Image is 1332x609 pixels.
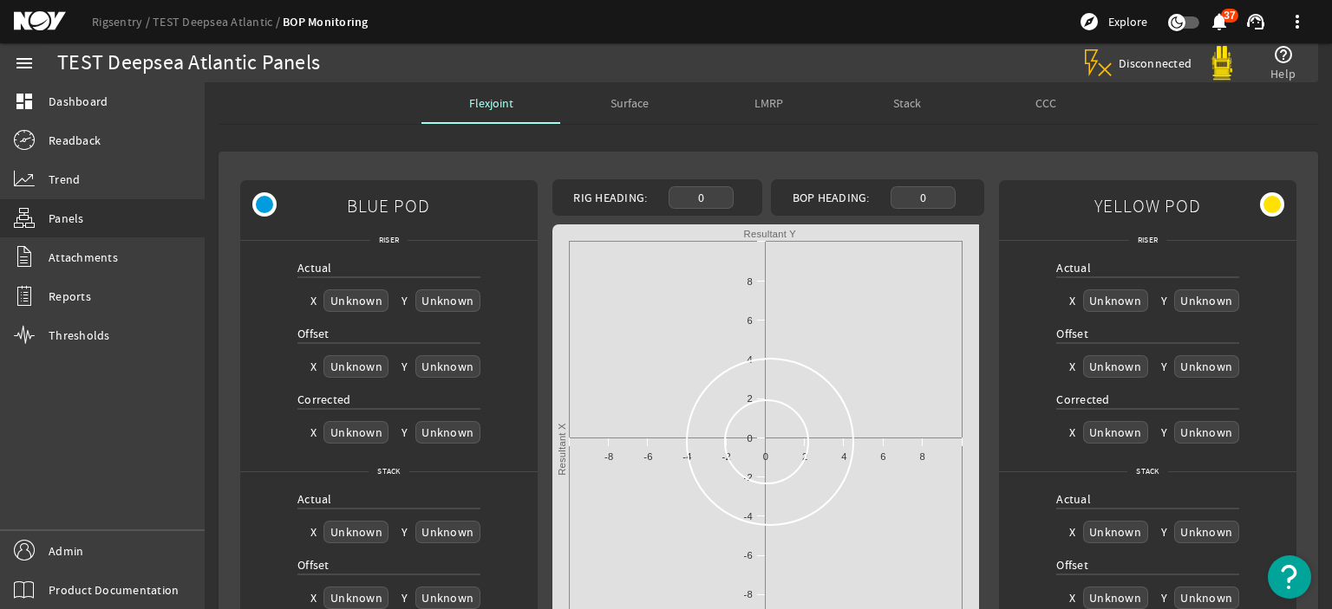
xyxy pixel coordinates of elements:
[919,451,924,462] text: 8
[1174,355,1239,377] div: Unknown
[402,292,408,309] div: Y
[370,231,408,249] span: Riser
[754,97,783,109] span: LMRP
[1161,589,1167,606] div: Y
[1210,13,1228,31] button: 37
[778,189,884,206] div: BOP Heading:
[893,97,921,109] span: Stack
[1083,355,1148,377] div: Unknown
[14,53,35,74] mat-icon: menu
[1209,11,1230,32] mat-icon: notifications
[1069,589,1075,606] div: X
[49,542,83,560] span: Admin
[402,358,408,375] div: Y
[743,589,752,599] text: -8
[1129,231,1166,249] span: Riser
[92,14,153,29] a: Rigsentry
[323,355,388,377] div: Unknown
[57,55,320,72] div: TEST Deepsea Atlantic Panels
[891,186,956,208] div: 0
[323,421,388,443] div: Unknown
[1069,424,1075,441] div: X
[1161,523,1167,541] div: Y
[1079,11,1100,32] mat-icon: explore
[49,581,179,599] span: Product Documentation
[1094,186,1201,225] span: YELLOW POD
[323,521,388,542] div: Unknown
[402,424,408,441] div: Y
[743,229,796,239] text: Resultant Y
[604,451,613,462] text: -8
[369,463,408,480] span: Stack
[323,289,388,311] div: Unknown
[49,132,101,149] span: Readback
[557,423,567,476] text: Resultant X
[1276,1,1318,42] button: more_vert
[49,327,110,344] span: Thresholds
[153,14,283,29] a: TEST Deepsea Atlantic
[1056,491,1091,507] span: Actual
[1069,292,1075,309] div: X
[747,276,752,287] text: 8
[469,97,513,109] span: Flexjoint
[49,210,84,227] span: Panels
[415,586,480,608] div: Unknown
[1205,46,1239,81] img: Yellowpod.svg
[1056,260,1091,275] span: Actual
[1174,586,1239,608] div: Unknown
[1083,586,1148,608] div: Unknown
[669,186,734,208] div: 0
[1069,358,1075,375] div: X
[643,451,652,462] text: -6
[297,260,332,275] span: Actual
[415,421,480,443] div: Unknown
[1056,326,1088,341] span: Offset
[1268,555,1311,599] button: Open Resource Center
[310,424,317,441] div: X
[1035,97,1056,109] span: CCC
[415,521,480,542] div: Unknown
[297,491,332,507] span: Actual
[1174,521,1239,542] div: Unknown
[610,97,649,109] span: Surface
[1083,521,1148,542] div: Unknown
[310,523,317,541] div: X
[559,189,662,206] div: Rig Heading:
[747,354,752,365] text: 4
[1161,358,1167,375] div: Y
[310,589,317,606] div: X
[49,171,80,188] span: Trend
[297,392,350,407] span: Corrected
[1108,13,1147,30] span: Explore
[747,315,752,326] text: 6
[283,14,369,30] a: BOP Monitoring
[1119,55,1192,71] span: Disconnected
[49,249,118,266] span: Attachments
[1069,523,1075,541] div: X
[1083,289,1148,311] div: Unknown
[402,589,408,606] div: Y
[1127,463,1167,480] span: Stack
[1174,421,1239,443] div: Unknown
[1056,392,1109,407] span: Corrected
[1270,65,1296,82] span: Help
[310,292,317,309] div: X
[297,557,330,573] span: Offset
[323,586,388,608] div: Unknown
[49,93,108,110] span: Dashboard
[1161,424,1167,441] div: Y
[1161,292,1167,309] div: Y
[1245,11,1266,32] mat-icon: support_agent
[1273,44,1294,65] mat-icon: help_outline
[49,288,91,305] span: Reports
[1056,557,1088,573] span: Offset
[347,186,430,225] span: BLUE POD
[1072,8,1154,36] button: Explore
[415,289,480,311] div: Unknown
[402,523,408,541] div: Y
[682,451,691,462] text: -4
[1174,289,1239,311] div: Unknown
[880,451,885,462] text: 6
[310,358,317,375] div: X
[415,355,480,377] div: Unknown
